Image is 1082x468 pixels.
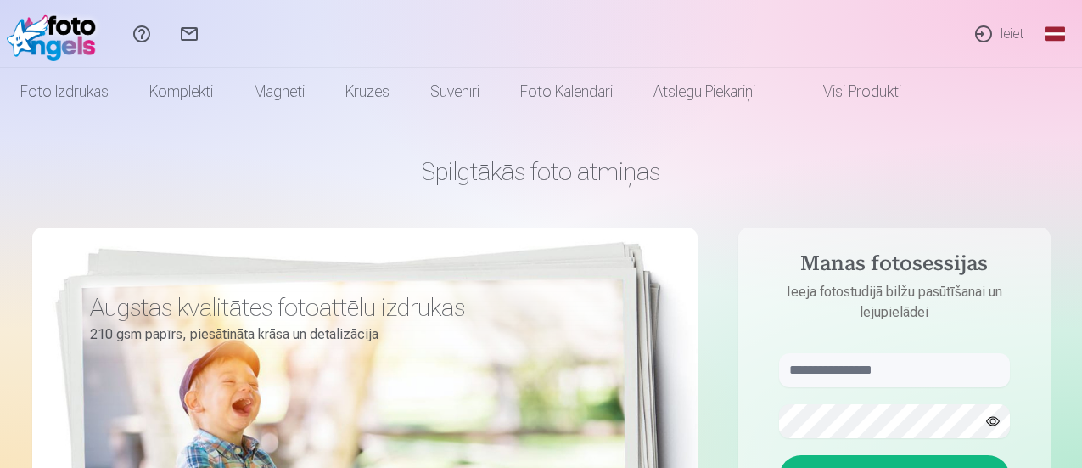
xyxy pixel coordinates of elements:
a: Suvenīri [410,68,500,116]
p: Ieeja fotostudijā bilžu pasūtīšanai un lejupielādei [762,282,1027,323]
h1: Spilgtākās foto atmiņas [32,156,1051,187]
h4: Manas fotosessijas [762,251,1027,282]
a: Magnēti [233,68,325,116]
h3: Augstas kvalitātes fotoattēlu izdrukas [90,292,606,323]
a: Komplekti [129,68,233,116]
img: /fa1 [7,7,104,61]
a: Atslēgu piekariņi [633,68,776,116]
a: Visi produkti [776,68,922,116]
a: Foto kalendāri [500,68,633,116]
p: 210 gsm papīrs, piesātināta krāsa un detalizācija [90,323,606,347]
a: Krūzes [325,68,410,116]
